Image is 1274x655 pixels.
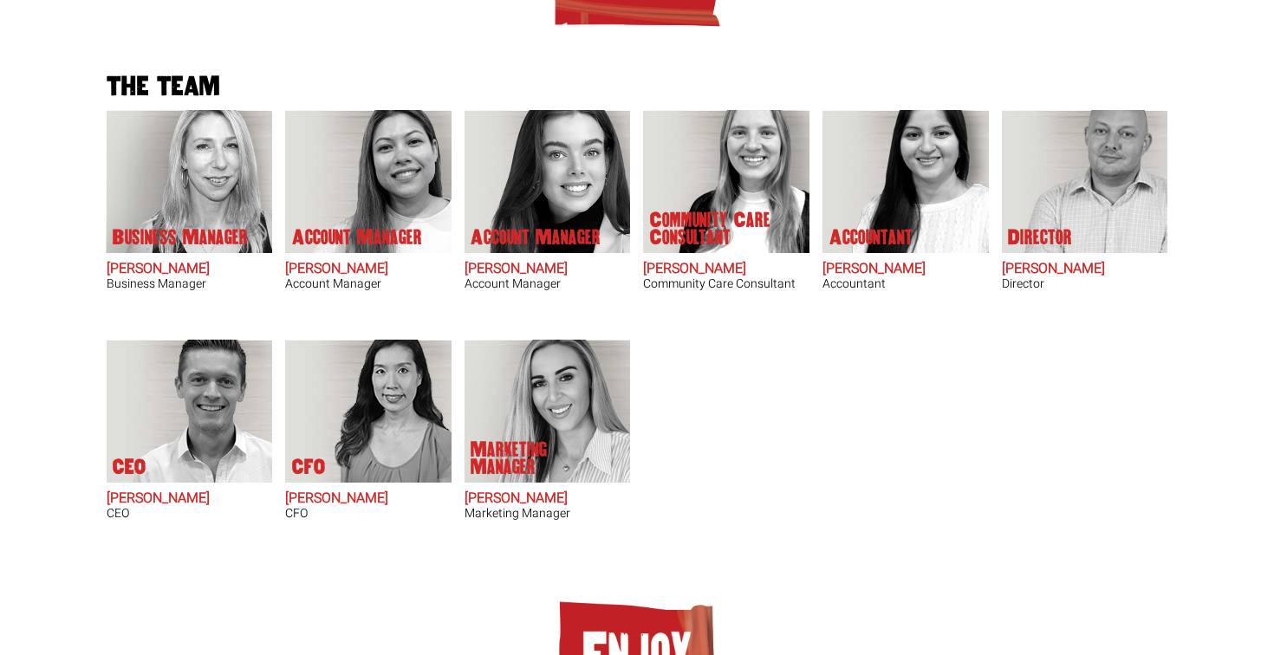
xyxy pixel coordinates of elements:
[464,110,630,253] img: Daisy Hamer does Account Manager
[822,277,989,290] h3: Accountant
[662,110,809,253] img: Anna Reddy does Community Care Consultant
[113,229,248,246] p: Business Manager
[1002,277,1168,290] h3: Director
[107,491,273,507] h2: [PERSON_NAME]
[292,229,422,246] p: Account Manager
[465,262,631,277] h2: [PERSON_NAME]
[304,340,452,483] img: Laura Yang's our CFO
[292,458,325,476] p: CFO
[107,507,273,520] h3: CEO
[1008,229,1072,246] p: Director
[125,340,272,483] img: Geoff Millar's our CEO
[643,277,809,290] h3: Community Care Consultant
[643,262,809,277] h2: [PERSON_NAME]
[107,262,273,277] h2: [PERSON_NAME]
[285,262,452,277] h2: [PERSON_NAME]
[1002,262,1168,277] h2: [PERSON_NAME]
[285,507,452,520] h3: CFO
[107,277,273,290] h3: Business Manager
[465,491,631,507] h2: [PERSON_NAME]
[285,491,452,507] h2: [PERSON_NAME]
[471,441,609,476] p: Marketing Manager
[465,277,631,290] h3: Account Manager
[822,262,989,277] h2: [PERSON_NAME]
[285,277,452,290] h3: Account Manager
[829,229,913,246] p: Accountant
[842,110,989,253] img: Simran Kaur does Accountant
[1020,110,1167,253] img: Simon Moss's our Director
[465,507,631,520] h3: Marketing Manager
[285,110,452,253] img: Kritika Shrestha does Account Manager
[100,74,1174,101] h2: The team
[113,458,146,476] p: CEO
[650,211,789,246] p: Community Care Consultant
[106,110,272,253] img: Frankie Gaffney's our Business Manager
[464,340,630,483] img: Monique Rodrigues does Marketing Manager
[471,229,601,246] p: Account Manager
